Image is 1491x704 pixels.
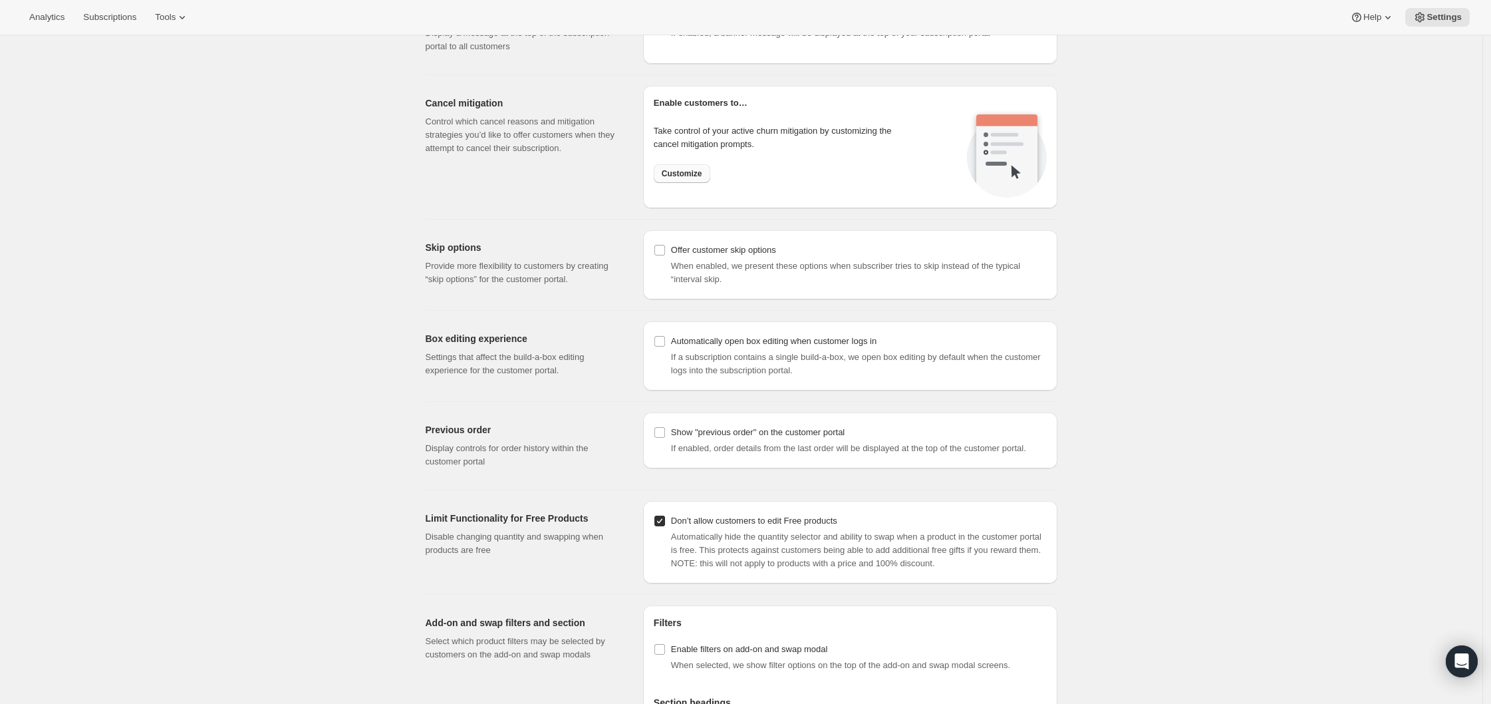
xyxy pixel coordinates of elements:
[671,352,1041,375] span: If a subscription contains a single build-a-box, we open box editing by default when the customer...
[1426,12,1462,23] span: Settings
[426,635,622,661] p: Select which product filters may be selected by customers on the add-on and swap modals
[426,351,622,377] p: Settings that affect the build-a-box editing experience for the customer portal.
[21,8,72,27] button: Analytics
[671,426,845,439] div: Show "previous order" on the customer portal
[671,335,877,348] div: Automatically open box editing when customer logs in
[671,245,776,255] span: Offer customer skip options
[654,164,710,183] button: Customize
[1342,8,1403,27] button: Help
[1446,645,1478,677] div: Open Intercom Messenger
[654,96,1047,110] h2: Enable customers to…
[662,168,702,179] span: Customize
[654,124,916,151] p: Take control of your active churn mitigation by customizing the cancel mitigation prompts.
[426,442,622,468] p: Display controls for order history within the customer portal
[426,96,622,110] h2: Cancel mitigation
[426,332,622,345] h2: Box editing experience
[155,12,176,23] span: Tools
[671,643,828,656] div: Enable filters on add-on and swap modal
[29,12,65,23] span: Analytics
[75,8,144,27] button: Subscriptions
[426,530,622,557] p: Disable changing quantity and swapping when products are free
[1405,8,1470,27] button: Settings
[147,8,197,27] button: Tools
[654,616,1047,629] h4: Filters
[671,514,837,528] div: Don’t allow customers to edit Free products
[83,12,136,23] span: Subscriptions
[671,261,1020,284] span: When enabled, we present these options when subscriber tries to skip instead of the typical “inte...
[426,260,622,286] p: Provide more flexibility to customers by creating “skip options” for the customer portal.
[671,532,1041,568] span: Automatically hide the quantity selector and ability to swap when a product in the customer porta...
[426,423,622,437] h2: Previous order
[426,27,622,53] p: Display a message at the top of the subscription portal to all customers
[1363,12,1381,23] span: Help
[671,660,1010,670] span: When selected, we show filter options on the top of the add-on and swap modal screens.
[671,443,1026,453] span: If enabled, order details from the last order will be displayed at the top of the customer portal.
[426,616,622,629] h2: Add-on and swap filters and section
[426,512,622,525] h2: Limit Functionality for Free Products
[426,115,622,155] p: Control which cancel reasons and mitigation strategies you’d like to offer customers when they at...
[426,241,622,254] h2: Skip options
